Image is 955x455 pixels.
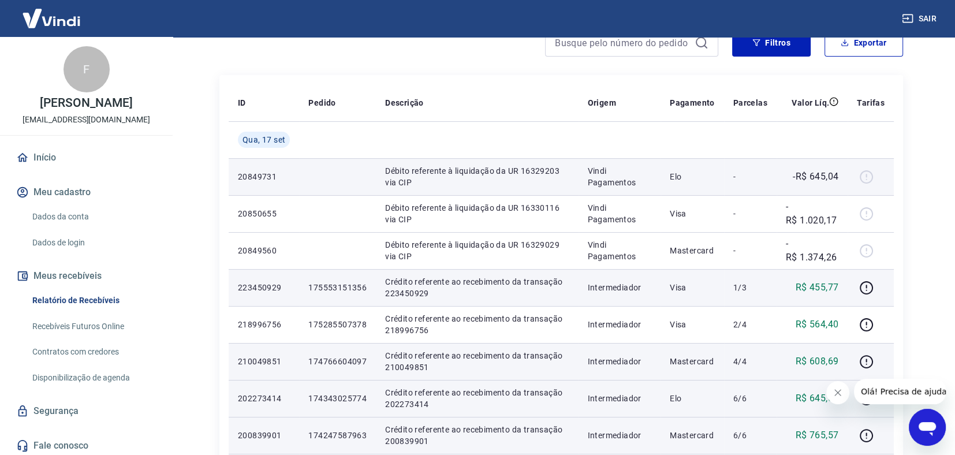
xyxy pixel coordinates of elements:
[670,208,715,219] p: Visa
[857,97,885,109] p: Tarifas
[308,430,367,441] p: 174247587963
[588,239,652,262] p: Vindi Pagamentos
[670,171,715,182] p: Elo
[238,171,290,182] p: 20849731
[238,282,290,293] p: 223450929
[732,29,811,57] button: Filtros
[670,319,715,330] p: Visa
[733,393,767,404] p: 6/6
[385,387,569,410] p: Crédito referente ao recebimento da transação 202273414
[40,97,132,109] p: [PERSON_NAME]
[14,1,89,36] img: Vindi
[555,34,690,51] input: Busque pelo número do pedido
[670,97,715,109] p: Pagamento
[238,245,290,256] p: 20849560
[670,393,715,404] p: Elo
[796,355,839,368] p: R$ 608,69
[733,430,767,441] p: 6/6
[385,424,569,447] p: Crédito referente ao recebimento da transação 200839901
[385,350,569,373] p: Crédito referente ao recebimento da transação 210049851
[308,282,367,293] p: 175553151356
[733,282,767,293] p: 1/3
[796,281,839,294] p: R$ 455,77
[796,318,839,331] p: R$ 564,40
[909,409,946,446] iframe: Botão para abrir a janela de mensagens
[28,231,159,255] a: Dados de login
[385,202,569,225] p: Débito referente à liquidação da UR 16330116 via CIP
[733,208,767,219] p: -
[385,239,569,262] p: Débito referente à liquidação da UR 16329029 via CIP
[14,263,159,289] button: Meus recebíveis
[733,171,767,182] p: -
[238,97,246,109] p: ID
[238,393,290,404] p: 202273414
[786,237,838,264] p: -R$ 1.374,26
[825,29,903,57] button: Exportar
[826,381,849,404] iframe: Fechar mensagem
[385,97,424,109] p: Descrição
[793,170,838,184] p: -R$ 645,04
[796,428,839,442] p: R$ 765,57
[14,180,159,205] button: Meu cadastro
[733,319,767,330] p: 2/4
[733,97,767,109] p: Parcelas
[733,356,767,367] p: 4/4
[670,430,715,441] p: Mastercard
[900,8,941,29] button: Sair
[786,200,838,228] p: -R$ 1.020,17
[385,276,569,299] p: Crédito referente ao recebimento da transação 223450929
[14,145,159,170] a: Início
[238,356,290,367] p: 210049851
[308,319,367,330] p: 175285507378
[308,356,367,367] p: 174766604097
[385,313,569,336] p: Crédito referente ao recebimento da transação 218996756
[7,8,97,17] span: Olá! Precisa de ajuda?
[588,430,652,441] p: Intermediador
[28,315,159,338] a: Recebíveis Futuros Online
[64,46,110,92] div: F
[238,430,290,441] p: 200839901
[28,205,159,229] a: Dados da conta
[588,319,652,330] p: Intermediador
[588,393,652,404] p: Intermediador
[243,134,285,146] span: Qua, 17 set
[28,366,159,390] a: Disponibilização de agenda
[670,245,715,256] p: Mastercard
[670,282,715,293] p: Visa
[308,97,335,109] p: Pedido
[854,379,946,404] iframe: Mensagem da empresa
[28,340,159,364] a: Contratos com credores
[238,208,290,219] p: 20850655
[385,165,569,188] p: Débito referente à liquidação da UR 16329203 via CIP
[796,391,839,405] p: R$ 645,04
[28,289,159,312] a: Relatório de Recebíveis
[733,245,767,256] p: -
[308,393,367,404] p: 174343025774
[670,356,715,367] p: Mastercard
[238,319,290,330] p: 218996756
[588,202,652,225] p: Vindi Pagamentos
[588,282,652,293] p: Intermediador
[588,165,652,188] p: Vindi Pagamentos
[23,114,150,126] p: [EMAIL_ADDRESS][DOMAIN_NAME]
[588,356,652,367] p: Intermediador
[14,398,159,424] a: Segurança
[588,97,616,109] p: Origem
[792,97,829,109] p: Valor Líq.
